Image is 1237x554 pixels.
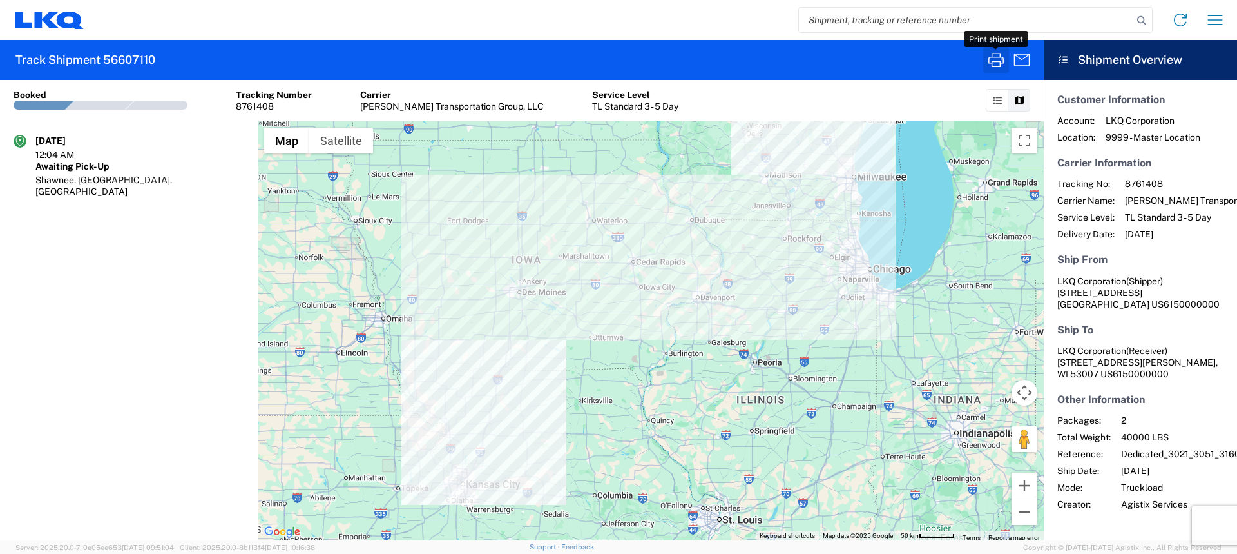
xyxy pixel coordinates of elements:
span: Carrier Name: [1057,195,1115,206]
span: [DATE] 09:51:04 [122,544,174,551]
input: Shipment, tracking or reference number [799,8,1133,32]
h5: Ship From [1057,253,1223,266]
div: Shawnee, [GEOGRAPHIC_DATA], [GEOGRAPHIC_DATA] [35,174,244,197]
span: Map data ©2025 Google [823,532,893,539]
span: 6150000000 [1113,369,1169,379]
span: Copyright © [DATE]-[DATE] Agistix Inc., All Rights Reserved [1023,542,1222,553]
button: Map camera controls [1012,380,1037,406]
span: Location: [1057,132,1095,143]
span: Ship Date: [1057,465,1111,477]
span: (Receiver) [1126,346,1167,356]
button: Zoom out [1012,499,1037,525]
h5: Customer Information [1057,94,1223,106]
span: Account: [1057,115,1095,126]
header: Shipment Overview [1044,40,1237,80]
span: Server: 2025.20.0-710e05ee653 [15,544,174,551]
span: LKQ Corporation [STREET_ADDRESS] [1057,346,1167,368]
a: Feedback [561,543,594,551]
span: Tracking No: [1057,178,1115,190]
img: Google [261,524,303,540]
button: Show satellite imagery [309,128,373,153]
span: Packages: [1057,415,1111,426]
div: [DATE] [35,135,100,146]
h5: Other Information [1057,393,1223,406]
button: Toggle fullscreen view [1012,128,1037,153]
span: 9999 - Master Location [1106,132,1200,143]
div: 12:04 AM [35,149,100,161]
div: Service Level [592,89,678,101]
span: (Shipper) [1126,276,1163,286]
div: [PERSON_NAME] Transportation Group, LLC [360,101,544,112]
button: Drag Pegman onto the map to open Street View [1012,426,1037,452]
div: 8761408 [236,101,312,112]
span: Mode: [1057,482,1111,493]
div: Awaiting Pick-Up [35,161,244,172]
a: Terms [963,534,981,541]
a: Open this area in Google Maps (opens a new window) [261,524,303,540]
a: Support [530,543,562,551]
h5: Carrier Information [1057,157,1223,169]
button: Map Scale: 50 km per 52 pixels [897,531,959,540]
span: Delivery Date: [1057,228,1115,240]
span: Reference: [1057,448,1111,460]
div: Booked [14,89,46,101]
button: Keyboard shortcuts [760,531,815,540]
span: LKQ Corporation [1057,276,1126,286]
div: Tracking Number [236,89,312,101]
span: [STREET_ADDRESS] [1057,288,1142,298]
span: Service Level: [1057,212,1115,223]
span: 6150000000 [1164,299,1220,310]
span: LKQ Corporation [1106,115,1200,126]
div: Carrier [360,89,544,101]
h5: Ship To [1057,324,1223,336]
span: Creator: [1057,499,1111,510]
h2: Track Shipment 56607110 [15,52,155,68]
button: Show street map [264,128,309,153]
span: [DATE] 10:16:38 [265,544,315,551]
span: 50 km [901,532,919,539]
address: [GEOGRAPHIC_DATA] US [1057,275,1223,310]
span: Client: 2025.20.0-8b113f4 [180,544,315,551]
a: Report a map error [988,534,1040,541]
address: [PERSON_NAME], WI 53007 US [1057,345,1223,380]
div: TL Standard 3 - 5 Day [592,101,678,112]
span: Total Weight: [1057,431,1111,443]
button: Zoom in [1012,473,1037,499]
